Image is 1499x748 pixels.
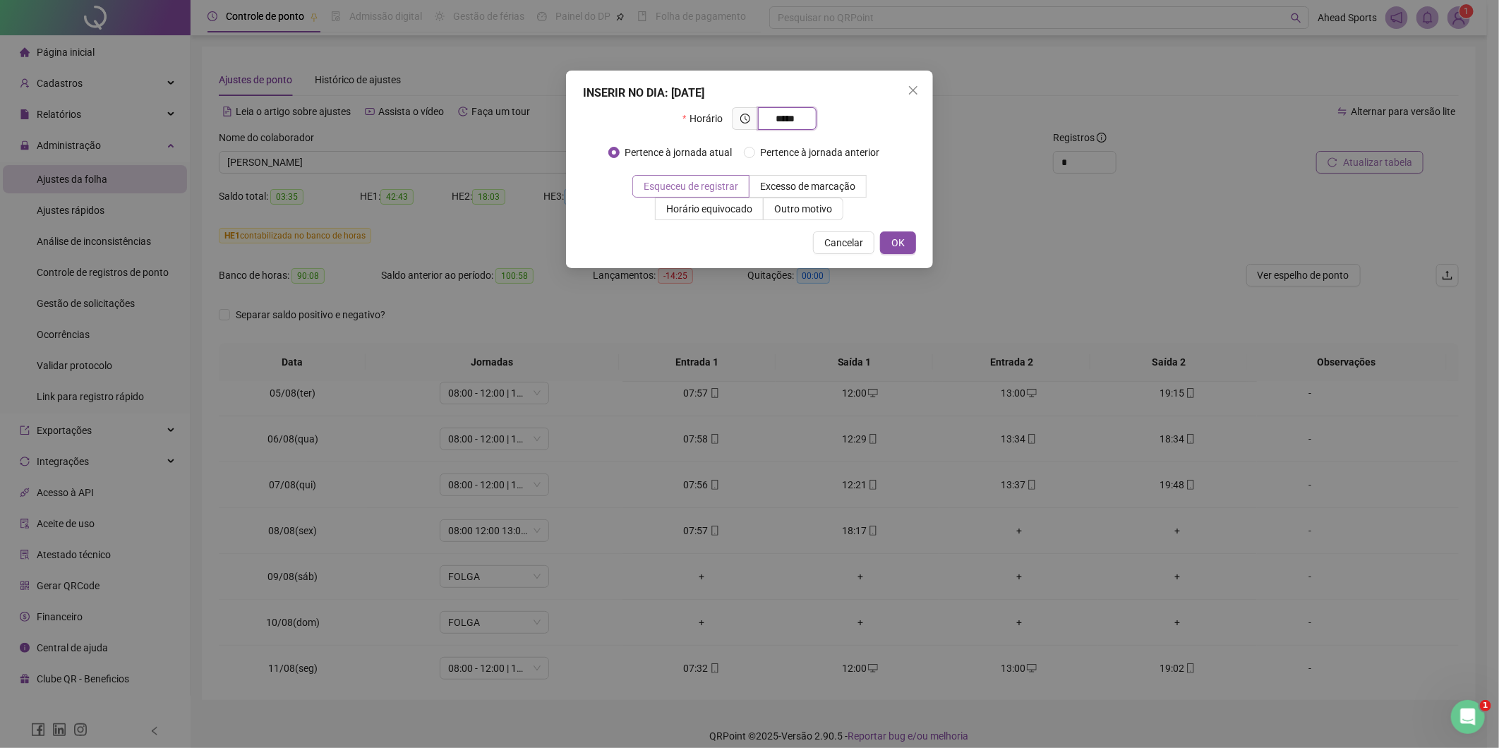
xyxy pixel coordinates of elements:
[891,235,905,251] span: OK
[620,145,738,160] span: Pertence à jornada atual
[666,203,752,215] span: Horário equivocado
[682,107,731,130] label: Horário
[902,79,925,102] button: Close
[755,145,886,160] span: Pertence à jornada anterior
[880,231,916,254] button: OK
[813,231,874,254] button: Cancelar
[1451,700,1485,734] iframe: Intercom live chat
[644,181,738,192] span: Esqueceu de registrar
[824,235,863,251] span: Cancelar
[760,181,855,192] span: Excesso de marcação
[740,114,750,123] span: clock-circle
[1480,700,1491,711] span: 1
[774,203,832,215] span: Outro motivo
[908,85,919,96] span: close
[583,85,916,102] div: INSERIR NO DIA : [DATE]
